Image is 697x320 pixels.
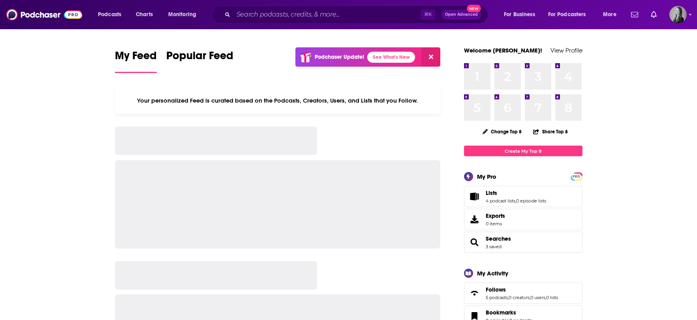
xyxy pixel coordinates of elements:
span: Monitoring [168,9,196,20]
button: Show profile menu [669,6,687,23]
span: Popular Feed [166,49,233,67]
button: Share Top 8 [533,124,568,139]
a: 4 podcast lists [486,198,515,204]
span: Follows [464,283,582,304]
span: My Feed [115,49,157,67]
a: Searches [486,235,511,242]
span: Charts [136,9,153,20]
span: Logged in as katieTBG [669,6,687,23]
a: Welcome [PERSON_NAME]! [464,47,542,54]
span: , [515,198,516,204]
span: Bookmarks [486,309,516,316]
a: Create My Top 8 [464,146,582,156]
span: New [467,5,481,12]
a: Popular Feed [166,49,233,73]
a: 0 creators [509,295,530,300]
a: 5 podcasts [486,295,508,300]
span: Lists [464,186,582,207]
a: Follows [467,288,483,299]
img: Podchaser - Follow, Share and Rate Podcasts [6,7,82,22]
a: 3 saved [486,244,502,249]
a: Follows [486,286,558,293]
span: , [508,295,509,300]
a: Charts [131,8,158,21]
button: open menu [597,8,626,21]
button: open menu [543,8,597,21]
a: PRO [572,173,581,179]
img: User Profile [669,6,687,23]
span: Podcasts [98,9,121,20]
input: Search podcasts, credits, & more... [233,8,421,21]
span: Exports [486,212,505,219]
span: PRO [572,174,581,180]
a: My Feed [115,49,157,73]
button: Open AdvancedNew [441,10,481,19]
div: My Activity [477,269,508,277]
button: open menu [92,8,132,21]
a: Show notifications dropdown [648,8,660,21]
a: Lists [486,189,546,196]
span: Searches [464,232,582,253]
a: View Profile [550,47,582,54]
p: Podchaser Update! [315,54,364,60]
div: Your personalized Feed is curated based on the Podcasts, Creators, Users, and Lists that you Follow. [115,87,441,114]
a: Searches [467,237,483,248]
a: 0 users [530,295,545,300]
a: See What's New [367,52,415,63]
span: For Podcasters [548,9,586,20]
span: More [603,9,616,20]
a: Show notifications dropdown [628,8,641,21]
span: ⌘ K [421,9,435,20]
span: For Business [504,9,535,20]
a: Exports [464,209,582,230]
a: 0 episode lists [516,198,546,204]
button: Change Top 8 [478,127,527,137]
button: open menu [163,8,207,21]
div: Search podcasts, credits, & more... [219,6,496,24]
a: 0 lists [546,295,558,300]
button: open menu [498,8,545,21]
div: My Pro [477,173,496,180]
span: Follows [486,286,506,293]
span: Lists [486,189,497,196]
span: 0 items [486,221,505,226]
span: Open Advanced [445,13,478,17]
a: Lists [467,191,483,202]
a: Bookmarks [486,309,532,316]
span: Exports [467,214,483,225]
